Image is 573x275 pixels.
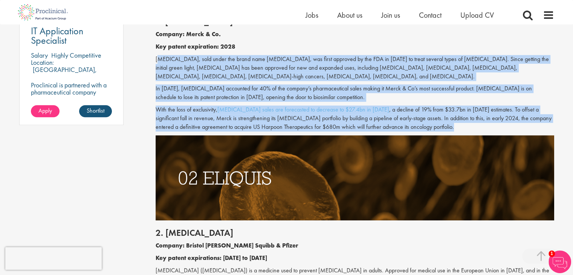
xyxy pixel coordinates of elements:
p: In [DATE], [MEDICAL_DATA] accounted for 40% of the company’s pharmaceutical sales making it Merck... [156,84,554,102]
p: [MEDICAL_DATA], sold under the brand name [MEDICAL_DATA], was first approved by the FDA in [DATE]... [156,55,554,81]
b: Company: Bristol [PERSON_NAME] Squibb & Pfizer [156,241,298,249]
h2: 1. [MEDICAL_DATA] [156,17,554,26]
p: Proclinical is partnered with a pharmaceutical company seeking an IT Application Specialist to jo... [31,81,112,124]
img: Chatbot [549,251,571,273]
a: Jobs [306,10,318,20]
b: Key patent expiration: 2028 [156,43,235,50]
img: Drugs with patents due to expire Eliquis [156,135,554,220]
span: IT Application Specialist [31,24,83,47]
iframe: reCAPTCHA [5,247,102,270]
a: Contact [419,10,442,20]
a: IT Application Specialist [31,26,112,45]
a: Apply [31,105,60,117]
p: Highly Competitive [51,51,101,60]
span: 1 [549,251,555,257]
b: Key patent expirations: [DATE] to [DATE] [156,254,267,262]
a: Join us [381,10,400,20]
span: Location: [31,58,54,67]
a: Shortlist [79,105,112,117]
p: [GEOGRAPHIC_DATA], [GEOGRAPHIC_DATA] [31,65,97,81]
a: About us [337,10,362,20]
a: Upload CV [460,10,494,20]
p: With the loss of exclusivity, , a decline of 19% from $33.7bn in [DATE] estimates. To offset a si... [156,105,554,131]
b: Company: Merck & Co. [156,30,221,38]
span: Apply [38,107,52,115]
a: [MEDICAL_DATA] sales are forecasted to decrease to $27.4bn in [DATE] [217,105,389,113]
h2: 2. [MEDICAL_DATA] [156,228,554,238]
span: Salary [31,51,48,60]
